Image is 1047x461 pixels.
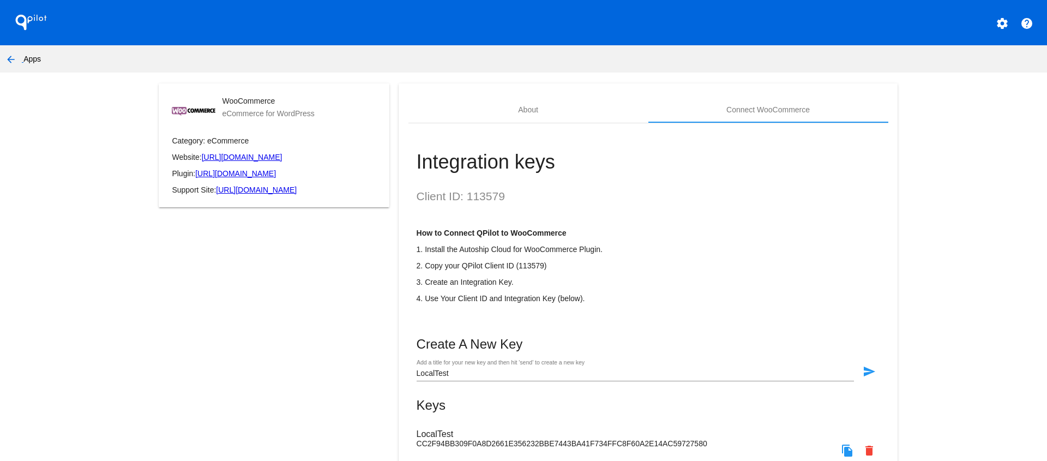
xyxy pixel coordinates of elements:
[195,169,276,178] a: [URL][DOMAIN_NAME]
[172,185,376,194] p: Support Site:
[417,294,880,303] p: 4. Use Your Client ID and Integration Key (below).
[417,429,880,439] h3: LocalTest
[518,105,538,114] div: About
[172,169,376,178] p: Plugin:
[1020,17,1033,30] mat-icon: help
[202,153,282,161] a: [URL][DOMAIN_NAME]
[417,245,880,254] p: 1. Install the Autoship Cloud for WooCommerce Plugin.
[863,365,876,378] mat-icon: send
[417,398,880,413] mat-card-title: Keys
[863,444,876,457] mat-icon: delete
[726,105,810,114] div: Connect WooCommerce
[9,11,53,33] h1: QPilot
[172,136,376,145] p: Category: eCommerce
[216,185,297,194] a: [URL][DOMAIN_NAME]
[172,107,215,116] img: cb168c88-e879-4cc9-8509-7920f572d3b5
[417,369,854,378] input: Add a title for your new key and then hit 'send' to create a new key
[222,97,314,105] mat-card-title: WooCommerce
[417,229,567,237] strong: How to Connect QPilot to WooCommerce
[172,153,376,161] p: Website:
[841,444,854,457] mat-icon: file_copy
[417,261,880,270] p: 2. Copy your QPilot Client ID (113579)
[996,17,1009,30] mat-icon: settings
[417,439,707,448] span: CC2F94BB309F0A8D2661E356232BBE7443BA41F734FFC8F60A2E14AC59727580
[4,53,17,66] mat-icon: arrow_back
[417,278,880,286] p: 3. Create an Integration Key.
[417,337,880,352] mat-card-title: Create A New Key
[417,151,880,173] h1: Integration keys
[222,109,314,118] mat-card-subtitle: eCommerce for WordPress
[417,190,880,203] h2: Client ID: 113579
